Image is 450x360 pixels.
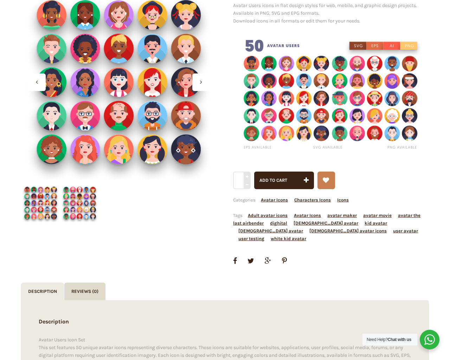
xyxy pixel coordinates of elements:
a: [DEMOGRAPHIC_DATA] avatar [238,228,303,233]
a: Avatar Icons [261,197,288,202]
a: Avatar Icons [294,213,321,218]
img: Avatar Users Icons [21,184,60,223]
span: Need Help? [367,337,411,342]
a: Icons [337,197,349,202]
span: Categories [233,197,349,202]
h2: Description [39,318,411,326]
input: Qty [233,172,250,189]
a: user testing [238,236,264,241]
a: Characters Icons [294,197,331,202]
a: [DEMOGRAPHIC_DATA] avatar icons [309,228,387,233]
span: Add to cart [259,178,287,183]
a: Adult avatar icons [248,213,288,218]
a: white kid avatar [271,236,306,241]
a: Description [21,283,64,300]
img: Avatar Users icons png/svg/eps [233,30,429,160]
a: kid avatar [365,220,387,226]
img: AvatarUsers Icons Cover [60,184,99,223]
a: user avatar [393,228,418,233]
strong: Chat with us [388,337,411,342]
a: avatar maker [327,213,357,218]
a: [DEMOGRAPHIC_DATA] avatar [294,220,358,226]
button: Add to cart [254,172,314,189]
a: avatar movie [363,213,392,218]
span: Tags [233,213,420,241]
p: Avatar Users icons in flat design styles for web, mobile, and graphic design projects. Available ... [233,2,429,25]
a: dighital [270,220,287,226]
a: Reviews (0) [64,283,105,300]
